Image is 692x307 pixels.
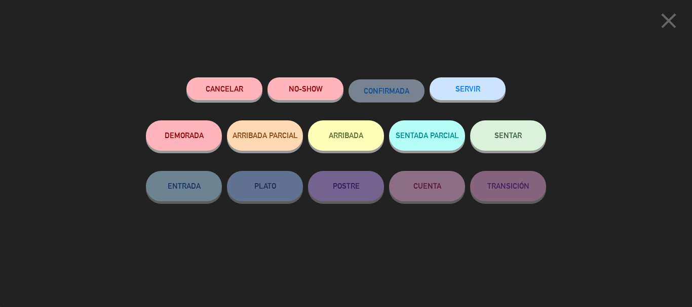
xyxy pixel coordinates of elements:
[470,120,546,151] button: SENTAR
[233,131,298,140] span: ARRIBADA PARCIAL
[430,77,506,100] button: SERVIR
[364,86,409,95] span: CONFIRMADA
[389,171,465,201] button: CUENTA
[349,79,425,102] button: CONFIRMADA
[470,171,546,201] button: TRANSICIÓN
[227,120,303,151] button: ARRIBADA PARCIAL
[186,77,262,100] button: Cancelar
[146,171,222,201] button: ENTRADA
[308,171,384,201] button: POSTRE
[389,120,465,151] button: SENTADA PARCIAL
[146,120,222,151] button: DEMORADA
[227,171,303,201] button: PLATO
[308,120,384,151] button: ARRIBADA
[656,8,681,33] i: close
[494,131,522,140] span: SENTAR
[267,77,343,100] button: NO-SHOW
[653,8,684,37] button: close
